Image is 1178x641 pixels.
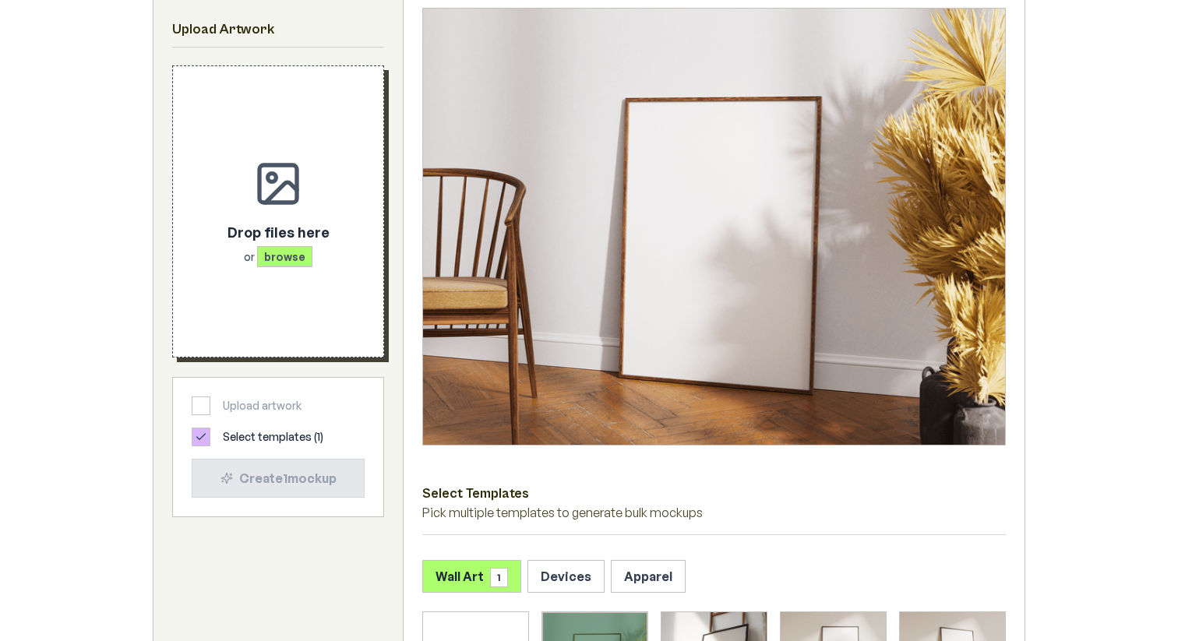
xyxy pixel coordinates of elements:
span: browse [257,246,312,267]
button: Devices [527,560,605,593]
img: Framed Poster [423,9,1005,445]
p: Pick multiple templates to generate bulk mockups [422,503,1006,522]
button: Wall Art1 [422,560,521,593]
h3: Select Templates [422,483,1006,503]
p: Drop files here [227,221,330,243]
h2: Upload Artwork [172,19,384,41]
button: Create1mockup [192,459,365,498]
button: Apparel [611,560,686,593]
span: Upload artwork [223,398,302,414]
span: Select templates ( 1 ) [223,429,323,445]
span: 1 [490,568,508,587]
div: Create 1 mockup [205,469,351,488]
p: or [227,249,330,265]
